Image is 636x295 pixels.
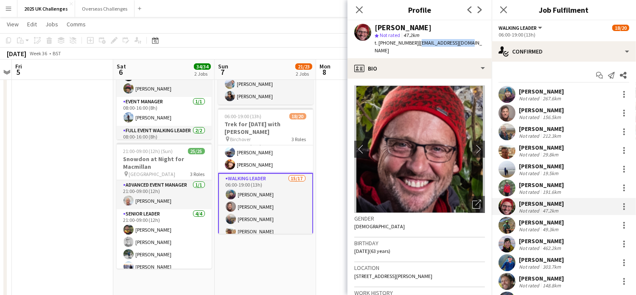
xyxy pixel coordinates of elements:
span: [GEOGRAPHIC_DATA] [129,171,176,177]
div: [PERSON_NAME] [519,256,564,264]
h3: Snowdon at Night for Macmillan [117,155,212,170]
div: 47.2km [541,207,560,214]
div: [PERSON_NAME] [519,275,564,282]
div: Not rated [519,245,541,251]
div: Not rated [519,95,541,102]
span: Sat [117,62,126,70]
div: [PERSON_NAME] [519,218,564,226]
div: 191.6km [541,189,563,195]
span: 34/34 [194,63,211,70]
button: Overseas Challenges [75,0,134,17]
app-card-role: Event Manager1/108:00-16:00 (8h)[PERSON_NAME] [117,97,212,126]
div: Not rated [519,207,541,214]
div: 212.3km [541,133,563,139]
div: 29.8km [541,151,560,158]
span: [DEMOGRAPHIC_DATA] [354,223,405,230]
h3: Birthday [354,239,485,247]
div: Open photos pop-in [468,196,485,213]
span: 47.2km [402,32,421,38]
span: Edit [27,20,37,28]
span: 21/23 [295,63,312,70]
span: [STREET_ADDRESS][PERSON_NAME] [354,273,432,279]
span: 6 [115,67,126,77]
span: Jobs [45,20,58,28]
div: [PERSON_NAME] [519,125,564,133]
div: Not rated [519,151,541,158]
span: 3 Roles [191,171,205,177]
span: Mon [319,62,331,70]
div: [PERSON_NAME] [519,200,564,207]
div: 267.6km [541,95,563,102]
span: View [7,20,19,28]
div: Not rated [519,133,541,139]
div: [PERSON_NAME] [375,24,431,31]
span: Not rated [380,32,400,38]
div: [PERSON_NAME] [519,106,564,114]
div: 148.8km [541,282,563,289]
app-card-role: Senior Leader4/421:00-09:00 (12h)[PERSON_NAME][PERSON_NAME][PERSON_NAME][PERSON_NAME] [117,209,212,275]
span: t. [PHONE_NUMBER] [375,40,419,46]
span: 06:00-19:00 (13h) [225,113,262,119]
div: [PERSON_NAME] [519,144,564,151]
app-job-card: 06:00-19:00 (13h)18/20Trek for [DATE] with [PERSON_NAME] Birchover3 RolesEvent Manager1/106:00-19... [218,108,313,234]
app-card-role: Full Event Walking Leader2/208:00-16:00 (8h) [117,126,212,170]
span: 21:00-09:00 (12h) (Sun) [123,148,173,154]
div: [PERSON_NAME] [519,88,564,95]
div: [PERSON_NAME] [519,181,564,189]
span: Comms [67,20,86,28]
div: 2 Jobs [296,71,312,77]
span: 25/25 [188,148,205,154]
span: 5 [14,67,22,77]
div: 19.5km [541,170,560,176]
div: [PERSON_NAME] [519,162,564,170]
div: 49.3km [541,226,560,233]
span: 18/20 [612,25,629,31]
div: Not rated [519,114,541,120]
button: 2025 UK Challenges [17,0,75,17]
div: [PERSON_NAME] [519,237,564,245]
h3: Job Fulfilment [492,4,636,15]
span: Walking Leader [499,25,537,31]
h3: Profile [347,4,492,15]
span: [DATE] (63 years) [354,248,390,254]
div: Confirmed [492,41,636,62]
div: BST [53,50,61,57]
h3: Trek for [DATE] with [PERSON_NAME] [218,120,313,136]
div: Not rated [519,282,541,289]
div: 156.5km [541,114,563,120]
span: | [EMAIL_ADDRESS][DOMAIN_NAME] [375,40,482,54]
a: View [3,19,22,30]
div: 462.2km [541,245,563,251]
span: Sun [218,62,228,70]
div: Not rated [519,226,541,233]
div: [DATE] [7,49,26,58]
a: Edit [24,19,40,30]
app-card-role: Senior Leader2/206:00-19:00 (13h)[PERSON_NAME][PERSON_NAME] [218,132,313,173]
h3: Location [354,264,485,272]
div: 06:00-19:00 (13h) [499,31,629,38]
div: Not rated [519,189,541,195]
a: Comms [63,19,89,30]
span: Birchover [230,136,251,142]
span: 8 [318,67,331,77]
app-card-role: Advanced Event Manager1/121:00-09:00 (12h)[PERSON_NAME] [117,180,212,209]
div: 303.7km [541,264,563,270]
div: Not rated [519,264,541,270]
img: Crew avatar or photo [354,85,485,213]
div: Not rated [519,170,541,176]
div: Bio [347,58,492,79]
span: Week 36 [28,50,49,57]
a: Jobs [42,19,62,30]
app-job-card: 21:00-09:00 (12h) (Sun)25/25Snowdon at Night for Macmillan [GEOGRAPHIC_DATA]3 RolesAdvanced Event... [117,143,212,269]
span: 3 Roles [292,136,306,142]
h3: Gender [354,215,485,222]
div: 2 Jobs [194,71,210,77]
span: 7 [217,67,228,77]
span: Fri [15,62,22,70]
button: Walking Leader [499,25,544,31]
span: 18/20 [289,113,306,119]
